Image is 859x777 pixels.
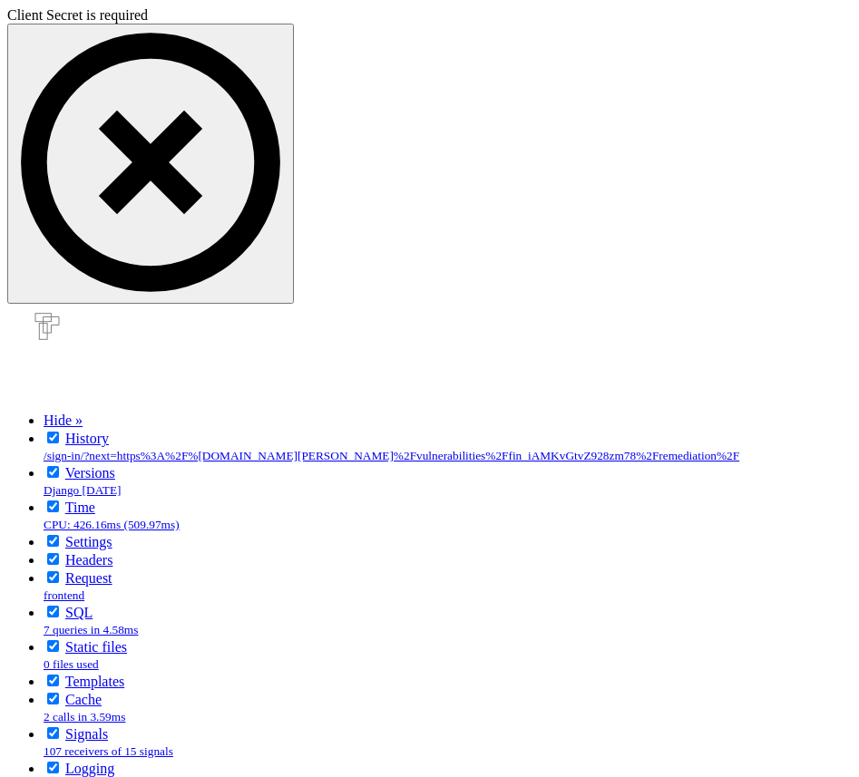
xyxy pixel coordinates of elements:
[44,639,127,671] a: Static files0 files used
[47,606,59,617] input: Disable for next and successive requests
[44,657,99,671] small: 0 files used
[47,675,59,686] input: Disable for next and successive requests
[47,571,59,583] input: Disable for next and successive requests
[47,432,59,443] input: Disable for next and successive requests
[65,552,112,568] a: Headers
[7,304,852,398] div: loading spinner
[44,605,138,636] a: SQL7 queries in 4.58ms
[44,623,138,636] small: 7 queries in 4.58ms
[47,640,59,652] input: Disable for next and successive requests
[44,518,180,531] small: CPU: 426.16ms (509.97ms)
[44,744,173,758] small: 107 receivers of 15 signals
[47,693,59,704] input: Disable for next and successive requests
[65,534,112,549] a: Settings
[44,588,84,602] small: frontend
[47,466,59,478] input: Disable for next and successive requests
[44,449,739,462] small: /sign-in/?next=https%3A%2F%[DOMAIN_NAME][PERSON_NAME]%2Fvulnerabilities%2Ffin_iAMKvGtvZ928zm78%2F...
[47,762,59,773] input: Disable for next and successive requests
[44,710,125,724] small: 2 calls in 3.59ms
[47,535,59,547] input: Disable for next and successive requests
[44,500,180,531] a: TimeCPU: 426.16ms (509.97ms)
[44,483,122,497] small: Django [DATE]
[44,570,112,602] a: Requestfrontend
[47,500,59,512] input: Disable for next and successive requests
[44,413,83,428] a: Hide »
[44,692,125,724] a: Cache2 calls in 3.59ms
[44,465,122,497] a: VersionsDjango [DATE]
[7,7,852,24] div: Client Secret is required
[65,674,125,689] a: Templates
[44,726,173,758] a: Signals107 receivers of 15 signals
[47,727,59,739] input: Disable for next and successive requests
[47,553,59,565] input: Disable for next and successive requests
[44,431,739,462] a: History/sign-in/?next=https%3A%2F%[DOMAIN_NAME][PERSON_NAME]%2Fvulnerabilities%2Ffin_iAMKvGtvZ928...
